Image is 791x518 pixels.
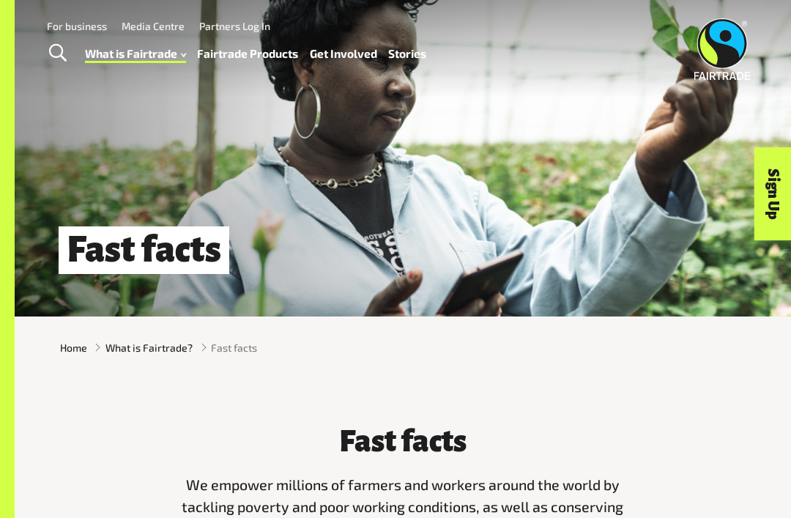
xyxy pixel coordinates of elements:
[388,43,426,64] a: Stories
[310,43,377,64] a: Get Involved
[59,226,229,274] h1: Fast facts
[105,340,193,355] a: What is Fairtrade?
[199,20,270,32] a: Partners Log In
[694,18,750,80] img: Fairtrade Australia New Zealand logo
[211,340,257,355] span: Fast facts
[40,35,75,72] a: Toggle Search
[197,43,298,64] a: Fairtrade Products
[60,340,87,355] a: Home
[85,43,186,64] a: What is Fairtrade
[177,425,628,458] h3: Fast facts
[47,20,107,32] a: For business
[122,20,185,32] a: Media Centre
